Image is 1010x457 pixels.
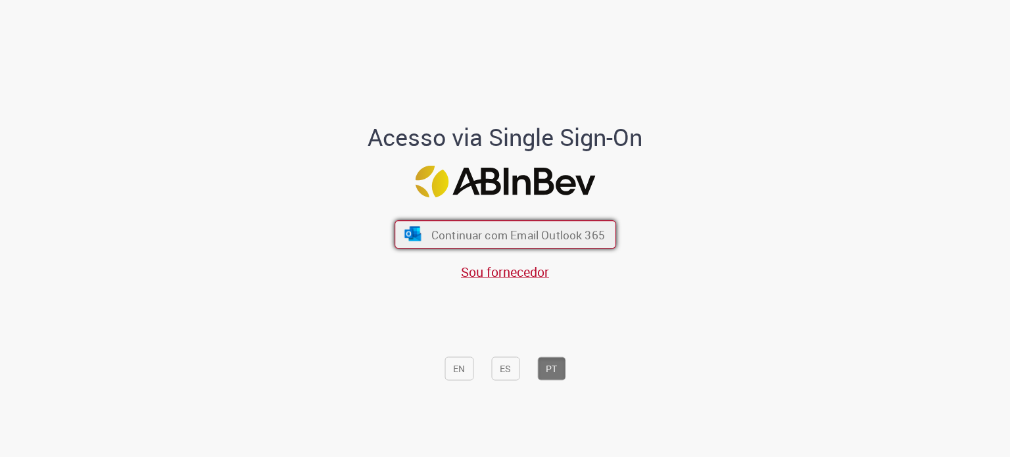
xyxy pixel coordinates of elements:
font: Continuar com Email Outlook 365 [431,228,604,243]
font: EN [453,362,465,375]
a: Sou fornecedor [461,262,549,280]
button: ícone Azure/Microsoft 360 Continuar com Email Outlook 365 [395,220,616,249]
font: ES [500,362,511,375]
button: PT [537,356,565,380]
font: Acesso via Single Sign-On [368,120,642,152]
img: Logotipo ABInBev [415,166,595,198]
font: PT [546,362,557,375]
button: ES [491,356,519,380]
img: ícone Azure/Microsoft 360 [403,227,422,241]
button: EN [445,356,473,380]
